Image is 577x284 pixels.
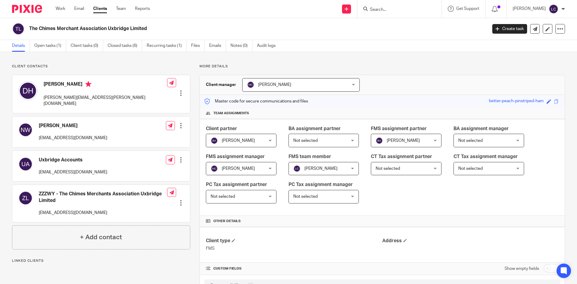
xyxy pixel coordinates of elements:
[12,258,190,263] p: Linked clients
[382,238,559,244] h4: Address
[458,166,483,171] span: Not selected
[93,6,107,12] a: Clients
[206,82,236,88] h3: Client manager
[222,166,255,171] span: [PERSON_NAME]
[513,6,546,12] p: [PERSON_NAME]
[18,81,38,100] img: svg%3E
[56,6,65,12] a: Work
[211,194,235,199] span: Not selected
[304,166,337,171] span: [PERSON_NAME]
[206,154,265,159] span: FMS assignment manager
[116,6,126,12] a: Team
[191,40,205,52] a: Files
[71,40,103,52] a: Client tasks (0)
[288,154,331,159] span: FMS team member
[34,40,66,52] a: Open tasks (1)
[135,6,150,12] a: Reports
[44,81,167,89] h4: [PERSON_NAME]
[39,157,107,163] h4: Uxbridge Accounts
[108,40,142,52] a: Closed tasks (6)
[549,4,558,14] img: svg%3E
[200,64,565,69] p: More details
[211,165,218,172] img: svg%3E
[39,123,107,129] h4: [PERSON_NAME]
[206,126,237,131] span: Client partner
[293,139,318,143] span: Not selected
[39,169,107,175] p: [EMAIL_ADDRESS][DOMAIN_NAME]
[206,266,382,271] h4: CUSTOM FIELDS
[206,246,382,252] p: FMS
[39,210,167,216] p: [EMAIL_ADDRESS][DOMAIN_NAME]
[12,5,42,13] img: Pixie
[456,7,479,11] span: Get Support
[204,98,308,104] p: Master code for secure communications and files
[213,111,249,116] span: Team assignments
[369,7,423,13] input: Search
[39,191,167,204] h4: ZZZWY - The Chimes Merchants Association Uxbridge Limited
[293,194,318,199] span: Not selected
[74,6,84,12] a: Email
[18,191,33,205] img: svg%3E
[80,233,122,242] h4: + Add contact
[39,135,107,141] p: [EMAIL_ADDRESS][DOMAIN_NAME]
[44,95,167,107] p: [PERSON_NAME][EMAIL_ADDRESS][PERSON_NAME][DOMAIN_NAME]
[371,154,432,159] span: CT Tax assignment partner
[18,123,33,137] img: svg%3E
[258,83,291,87] span: [PERSON_NAME]
[206,182,267,187] span: PC Tax assignment partner
[213,219,241,224] span: Other details
[376,166,400,171] span: Not selected
[371,126,427,131] span: FMS assignment partner
[288,182,353,187] span: PC Tax assignment manager
[230,40,252,52] a: Notes (0)
[206,238,382,244] h4: Client type
[222,139,255,143] span: [PERSON_NAME]
[489,98,544,105] div: better-peach-pinstriped-ham
[492,24,527,34] a: Create task
[453,154,518,159] span: CT Tax assignment manager
[247,81,254,88] img: svg%3E
[18,157,33,171] img: svg%3E
[376,137,383,144] img: svg%3E
[12,64,190,69] p: Client contacts
[293,165,301,172] img: svg%3E
[257,40,280,52] a: Audit logs
[288,126,341,131] span: BA assignment partner
[85,81,91,87] i: Primary
[147,40,187,52] a: Recurring tasks (1)
[505,266,539,272] label: Show empty fields
[12,23,25,35] img: svg%3E
[209,40,226,52] a: Emails
[387,139,420,143] span: [PERSON_NAME]
[29,26,392,32] h2: The Chimes Merchant Association Uxbridge Limited
[453,126,509,131] span: BA assignment manager
[12,40,30,52] a: Details
[458,139,483,143] span: Not selected
[211,137,218,144] img: svg%3E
